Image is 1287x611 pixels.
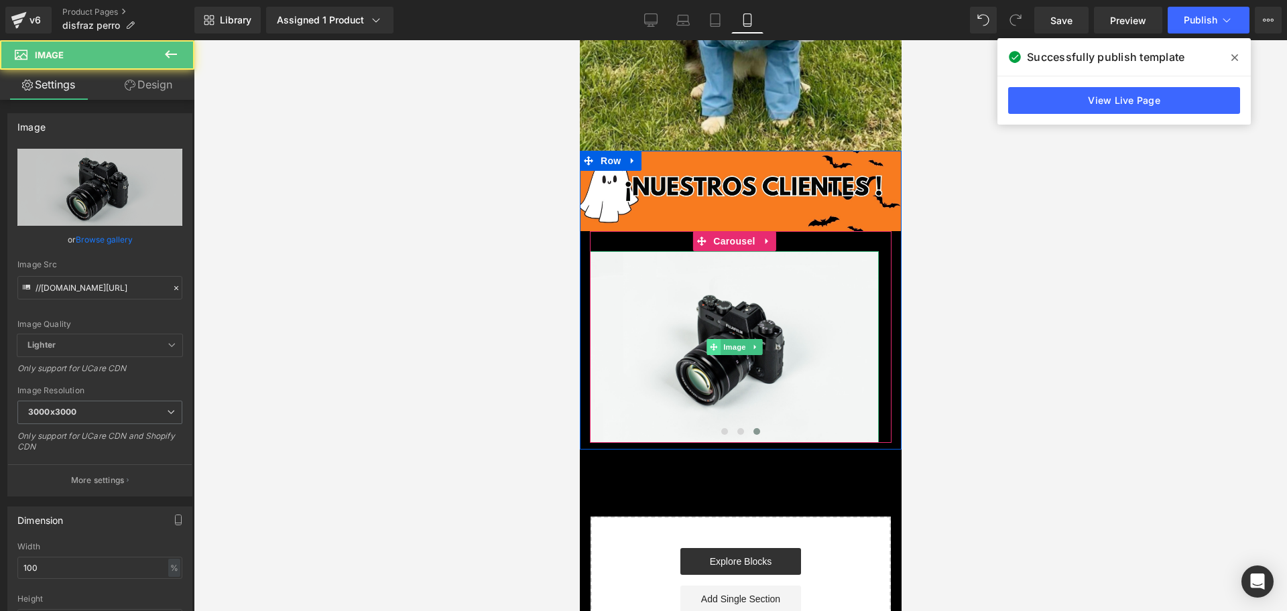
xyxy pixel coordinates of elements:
[220,14,251,26] span: Library
[17,363,182,383] div: Only support for UCare CDN
[44,111,62,131] a: Expand / Collapse
[731,7,763,33] a: Mobile
[1094,7,1162,33] a: Preview
[179,191,196,211] a: Expand / Collapse
[1027,49,1184,65] span: Successfully publish template
[101,508,221,535] a: Explore Blocks
[17,542,182,551] div: Width
[667,7,699,33] a: Laptop
[1255,7,1282,33] button: More
[17,386,182,395] div: Image Resolution
[27,340,56,350] b: Lighter
[1008,87,1240,114] a: View Live Page
[17,114,46,133] div: Image
[28,407,76,417] b: 3000x3000
[17,320,182,329] div: Image Quality
[62,7,194,17] a: Product Pages
[71,474,125,486] p: More settings
[27,11,44,29] div: v6
[168,299,182,315] a: Expand / Collapse
[35,50,64,60] span: Image
[277,13,383,27] div: Assigned 1 Product
[101,545,221,572] a: Add Single Section
[1184,15,1217,25] span: Publish
[17,111,44,131] span: Row
[17,594,182,604] div: Height
[194,7,261,33] a: New Library
[1110,13,1146,27] span: Preview
[17,260,182,269] div: Image Src
[17,431,182,461] div: Only support for UCare CDN and Shopify CDN
[5,7,52,33] a: v6
[1050,13,1072,27] span: Save
[76,228,133,251] a: Browse gallery
[635,7,667,33] a: Desktop
[17,232,182,247] div: or
[1241,565,1274,598] div: Open Intercom Messenger
[130,191,178,211] span: Carousel
[62,20,120,31] span: disfraz perro
[141,299,169,315] span: Image
[1168,7,1249,33] button: Publish
[8,464,192,496] button: More settings
[970,7,997,33] button: Undo
[1002,7,1029,33] button: Redo
[17,557,182,579] input: auto
[168,559,180,577] div: %
[699,7,731,33] a: Tablet
[17,276,182,299] input: Link
[17,507,64,526] div: Dimension
[100,70,197,100] a: Design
